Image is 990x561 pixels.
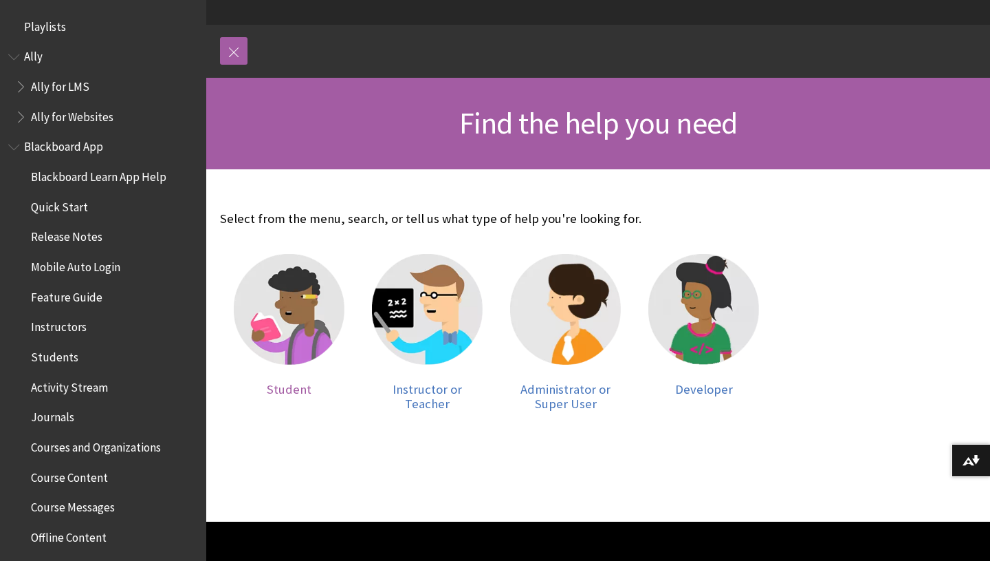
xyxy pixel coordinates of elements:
span: Course Messages [31,496,115,515]
span: Course Content [31,466,108,485]
a: Student Student [234,254,344,412]
img: Administrator [510,254,621,365]
span: Ally for LMS [31,75,89,94]
nav: Book outline for Anthology Ally Help [8,45,198,129]
span: Ally for Websites [31,105,113,124]
span: Find the help you need [459,104,737,142]
span: Student [267,381,311,397]
a: Administrator Administrator or Super User [510,254,621,412]
a: Instructor Instructor or Teacher [372,254,483,412]
img: Instructor [372,254,483,365]
span: Offline Content [31,526,107,544]
span: Ally [24,45,43,64]
span: Instructor or Teacher [393,381,462,412]
span: Release Notes [31,226,102,244]
img: Student [234,254,344,365]
span: Developer [675,381,733,397]
span: Blackboard App [24,136,103,154]
span: Blackboard Learn App Help [31,165,166,184]
span: Administrator or Super User [520,381,610,412]
span: Courses and Organizations [31,436,161,454]
p: Select from the menu, search, or tell us what type of help you're looking for. [220,210,773,228]
a: Developer [648,254,759,412]
span: Playlists [24,15,66,34]
span: Feature Guide [31,286,102,304]
span: Mobile Auto Login [31,255,120,274]
span: Activity Stream [31,376,108,394]
span: Students [31,346,78,364]
span: Instructors [31,316,87,335]
span: Quick Start [31,195,88,214]
span: Journals [31,406,74,425]
nav: Book outline for Playlists [8,15,198,39]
